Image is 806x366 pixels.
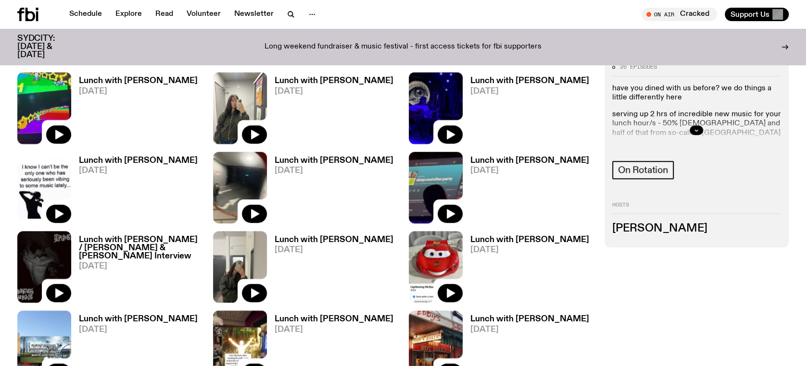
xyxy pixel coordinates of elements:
[275,157,393,165] h3: Lunch with [PERSON_NAME]
[71,157,198,223] a: Lunch with [PERSON_NAME][DATE]
[463,157,589,223] a: Lunch with [PERSON_NAME][DATE]
[79,157,198,165] h3: Lunch with [PERSON_NAME]
[725,8,789,21] button: Support Us
[618,165,668,175] span: On Rotation
[110,8,148,21] a: Explore
[642,8,717,21] button: On AirCracked
[470,167,589,175] span: [DATE]
[463,77,589,144] a: Lunch with [PERSON_NAME][DATE]
[71,77,198,144] a: Lunch with [PERSON_NAME][DATE]
[612,202,781,214] h2: Hosts
[267,77,393,144] a: Lunch with [PERSON_NAME][DATE]
[79,262,201,270] span: [DATE]
[79,236,201,260] h3: Lunch with [PERSON_NAME] / [PERSON_NAME] & [PERSON_NAME] Interview
[470,236,589,244] h3: Lunch with [PERSON_NAME]
[470,87,589,96] span: [DATE]
[71,236,201,303] a: Lunch with [PERSON_NAME] / [PERSON_NAME] & [PERSON_NAME] Interview[DATE]
[612,161,674,179] a: On Rotation
[730,10,769,19] span: Support Us
[275,246,393,254] span: [DATE]
[267,157,393,223] a: Lunch with [PERSON_NAME][DATE]
[79,315,198,323] h3: Lunch with [PERSON_NAME]
[267,236,393,303] a: Lunch with [PERSON_NAME][DATE]
[228,8,279,21] a: Newsletter
[63,8,108,21] a: Schedule
[275,315,393,323] h3: Lunch with [PERSON_NAME]
[470,246,589,254] span: [DATE]
[275,87,393,96] span: [DATE]
[470,315,589,323] h3: Lunch with [PERSON_NAME]
[17,35,79,59] h3: SYDCITY: [DATE] & [DATE]
[150,8,179,21] a: Read
[79,87,198,96] span: [DATE]
[181,8,227,21] a: Volunteer
[79,326,198,334] span: [DATE]
[470,77,589,85] h3: Lunch with [PERSON_NAME]
[264,43,542,51] p: Long weekend fundraiser & music festival - first access tickets for fbi supporters
[463,236,589,303] a: Lunch with [PERSON_NAME][DATE]
[275,167,393,175] span: [DATE]
[470,157,589,165] h3: Lunch with [PERSON_NAME]
[79,167,198,175] span: [DATE]
[275,236,393,244] h3: Lunch with [PERSON_NAME]
[620,64,657,70] span: 26 episodes
[612,223,781,234] h3: [PERSON_NAME]
[275,326,393,334] span: [DATE]
[275,77,393,85] h3: Lunch with [PERSON_NAME]
[612,84,781,102] p: have you dined with us before? we do things a little differently here
[470,326,589,334] span: [DATE]
[612,110,781,138] p: serving up 2 hrs of incredible new music for your lunch hour/s - 50% [DEMOGRAPHIC_DATA] and half ...
[79,77,198,85] h3: Lunch with [PERSON_NAME]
